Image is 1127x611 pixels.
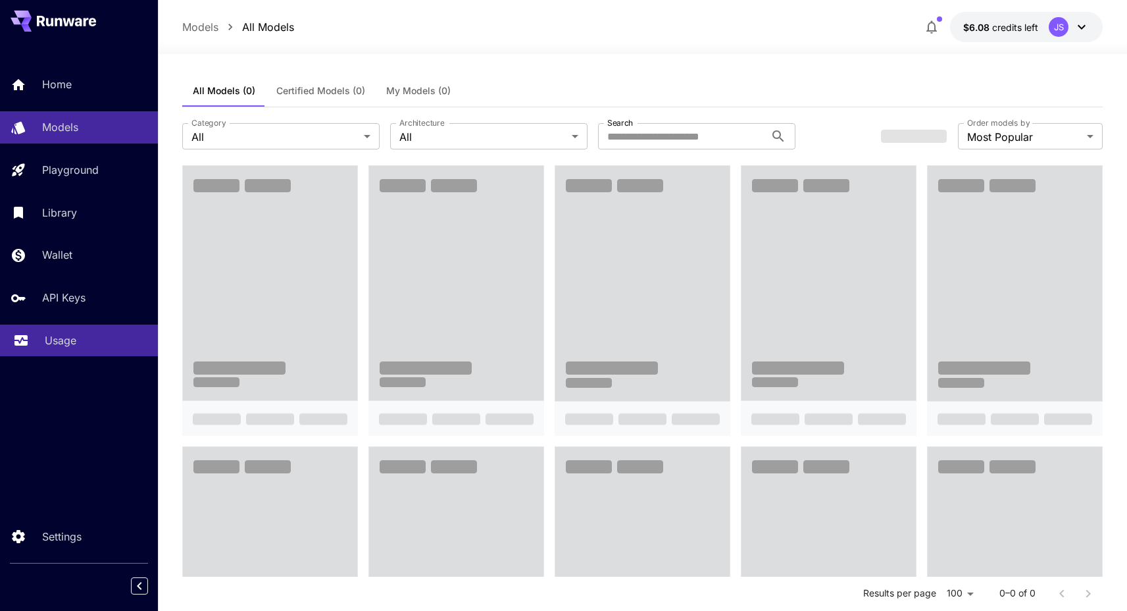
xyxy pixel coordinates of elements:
[141,574,158,598] div: Collapse sidebar
[1049,17,1068,37] div: JS
[863,587,936,600] p: Results per page
[193,85,255,97] span: All Models (0)
[42,290,86,305] p: API Keys
[999,587,1036,600] p: 0–0 of 0
[42,119,78,135] p: Models
[182,19,218,35] a: Models
[45,332,76,348] p: Usage
[992,22,1038,33] span: credits left
[967,117,1030,128] label: Order models by
[963,22,992,33] span: $6.08
[42,247,72,263] p: Wallet
[42,76,72,92] p: Home
[950,12,1103,42] button: $6.08062JS
[607,117,633,128] label: Search
[191,117,226,128] label: Category
[386,85,451,97] span: My Models (0)
[941,584,978,603] div: 100
[182,19,294,35] nav: breadcrumb
[399,117,444,128] label: Architecture
[963,20,1038,34] div: $6.08062
[276,85,365,97] span: Certified Models (0)
[242,19,294,35] a: All Models
[967,129,1082,145] span: Most Popular
[42,205,77,221] p: Library
[131,577,148,595] button: Collapse sidebar
[399,129,566,145] span: All
[42,529,82,545] p: Settings
[42,162,99,178] p: Playground
[191,129,359,145] span: All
